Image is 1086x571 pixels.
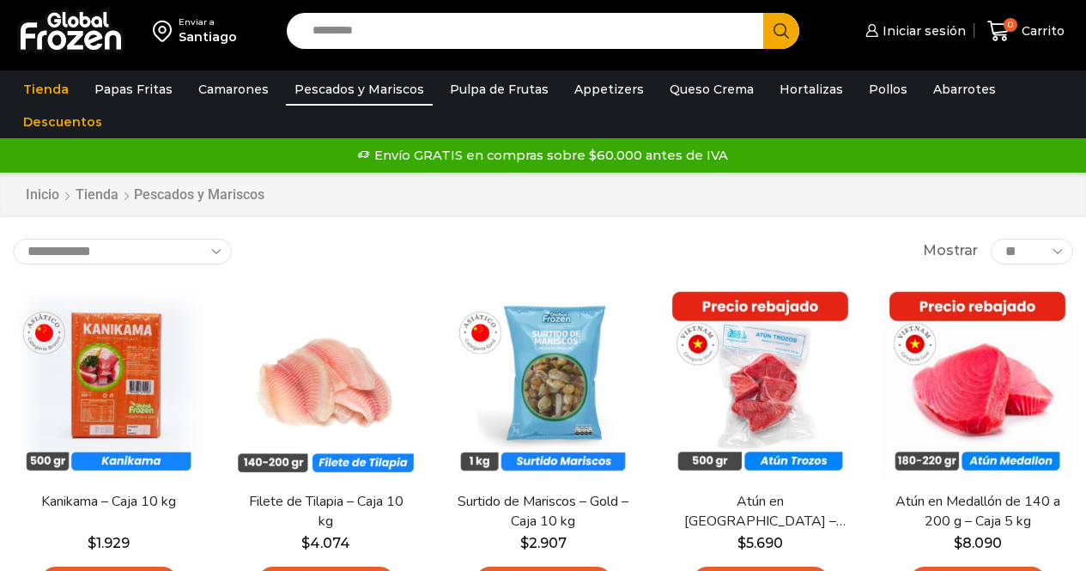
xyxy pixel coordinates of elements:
a: Surtido de Mariscos – Gold – Caja 10 kg [457,492,629,532]
div: Santiago [179,28,237,46]
a: Appetizers [566,73,652,106]
a: Descuentos [15,106,111,138]
img: address-field-icon.svg [153,16,179,46]
h1: Pescados y Mariscos [134,186,264,203]
a: Pescados y Mariscos [286,73,433,106]
div: Enviar a [179,16,237,28]
bdi: 4.074 [301,535,350,551]
span: $ [88,535,96,551]
a: Pollos [860,73,916,106]
span: $ [954,535,962,551]
a: Filete de Tilapia – Caja 10 kg [240,492,412,532]
bdi: 5.690 [737,535,783,551]
span: $ [737,535,746,551]
bdi: 2.907 [520,535,567,551]
a: Queso Crema [661,73,762,106]
span: $ [520,535,529,551]
a: Papas Fritas [86,73,181,106]
a: 0 Carrito [983,11,1069,52]
a: Abarrotes [925,73,1004,106]
bdi: 8.090 [954,535,1002,551]
span: 0 [1004,18,1017,32]
button: Search button [763,13,799,49]
a: Tienda [15,73,77,106]
a: Atún en [GEOGRAPHIC_DATA] – Caja 10 kg [674,492,846,532]
a: Pulpa de Frutas [441,73,557,106]
span: Carrito [1017,22,1065,39]
span: Mostrar [923,241,978,261]
span: $ [301,535,310,551]
bdi: 1.929 [88,535,130,551]
span: Iniciar sesión [878,22,966,39]
a: Hortalizas [771,73,852,106]
nav: Breadcrumb [25,185,264,205]
a: Camarones [190,73,277,106]
select: Pedido de la tienda [13,239,232,264]
a: Tienda [75,185,119,205]
a: Kanikama – Caja 10 kg [22,492,195,512]
a: Atún en Medallón de 140 a 200 g – Caja 5 kg [891,492,1064,532]
a: Iniciar sesión [861,14,966,48]
a: Inicio [25,185,60,205]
